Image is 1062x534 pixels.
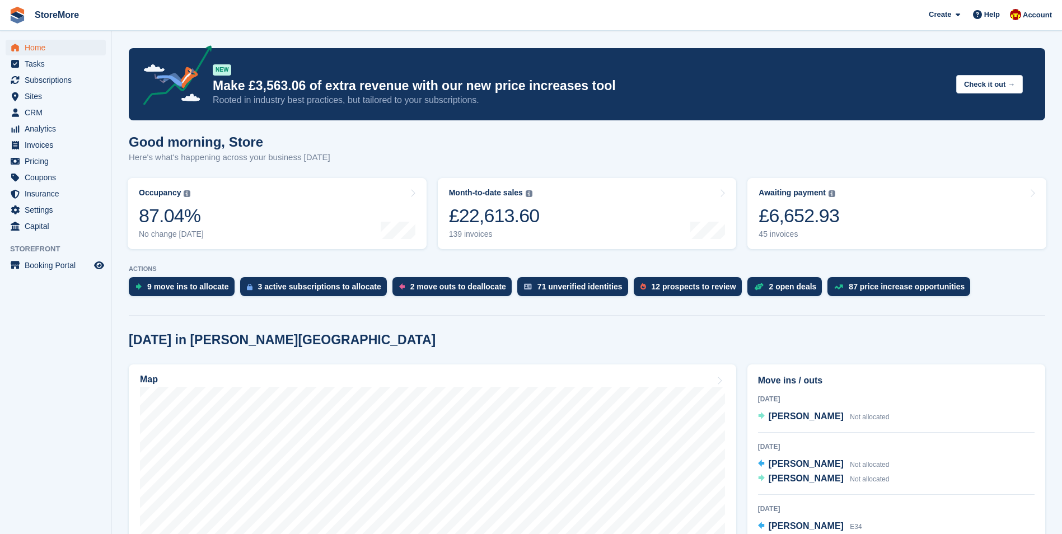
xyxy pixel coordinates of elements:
img: prospect-51fa495bee0391a8d652442698ab0144808aea92771e9ea1ae160a38d050c398.svg [640,283,646,290]
span: CRM [25,105,92,120]
span: Not allocated [850,461,889,469]
img: price-adjustments-announcement-icon-8257ccfd72463d97f412b2fc003d46551f7dbcb40ab6d574587a9cd5c0d94... [134,45,212,109]
a: 71 unverified identities [517,277,634,302]
span: [PERSON_NAME] [769,459,844,469]
img: price_increase_opportunities-93ffe204e8149a01c8c9dc8f82e8f89637d9d84a8eef4429ea346261dce0b2c0.svg [834,284,843,289]
a: menu [6,40,106,55]
a: menu [6,56,106,72]
div: 45 invoices [759,229,839,239]
img: icon-info-grey-7440780725fd019a000dd9b08b2336e03edf1995a4989e88bcd33f0948082b44.svg [184,190,190,197]
span: [PERSON_NAME] [769,474,844,483]
span: Create [929,9,951,20]
div: 3 active subscriptions to allocate [258,282,381,291]
p: Make £3,563.06 of extra revenue with our new price increases tool [213,78,947,94]
span: Not allocated [850,475,889,483]
div: [DATE] [758,442,1035,452]
a: [PERSON_NAME] Not allocated [758,410,890,424]
span: Invoices [25,137,92,153]
div: £22,613.60 [449,204,540,227]
div: NEW [213,64,231,76]
a: menu [6,218,106,234]
a: menu [6,257,106,273]
img: icon-info-grey-7440780725fd019a000dd9b08b2336e03edf1995a4989e88bcd33f0948082b44.svg [526,190,532,197]
a: [PERSON_NAME] E34 [758,519,862,534]
div: £6,652.93 [759,204,839,227]
span: Sites [25,88,92,104]
span: Help [984,9,1000,20]
div: No change [DATE] [139,229,204,239]
a: menu [6,137,106,153]
div: 2 open deals [769,282,817,291]
p: Here's what's happening across your business [DATE] [129,151,330,164]
a: 12 prospects to review [634,277,747,302]
a: Occupancy 87.04% No change [DATE] [128,178,427,249]
img: move_outs_to_deallocate_icon-f764333ba52eb49d3ac5e1228854f67142a1ed5810a6f6cc68b1a99e826820c5.svg [399,283,405,290]
img: move_ins_to_allocate_icon-fdf77a2bb77ea45bf5b3d319d69a93e2d87916cf1d5bf7949dd705db3b84f3ca.svg [135,283,142,290]
a: menu [6,105,106,120]
img: verify_identity-adf6edd0f0f0b5bbfe63781bf79b02c33cf7c696d77639b501bdc392416b5a36.svg [524,283,532,290]
span: Settings [25,202,92,218]
div: 71 unverified identities [537,282,623,291]
a: 9 move ins to allocate [129,277,240,302]
a: menu [6,170,106,185]
a: Preview store [92,259,106,272]
img: Store More Team [1010,9,1021,20]
div: 139 invoices [449,229,540,239]
div: 87.04% [139,204,204,227]
span: Storefront [10,243,111,255]
div: [DATE] [758,394,1035,404]
a: Awaiting payment £6,652.93 45 invoices [747,178,1046,249]
span: Home [25,40,92,55]
span: Not allocated [850,413,889,421]
span: Tasks [25,56,92,72]
div: 87 price increase opportunities [849,282,965,291]
button: Check it out → [956,75,1023,93]
a: 2 open deals [747,277,828,302]
span: [PERSON_NAME] [769,411,844,421]
h2: [DATE] in [PERSON_NAME][GEOGRAPHIC_DATA] [129,332,436,348]
span: Insurance [25,186,92,202]
a: StoreMore [30,6,83,24]
div: 2 move outs to deallocate [410,282,506,291]
a: Month-to-date sales £22,613.60 139 invoices [438,178,737,249]
a: menu [6,88,106,104]
span: E34 [850,523,862,531]
img: stora-icon-8386f47178a22dfd0bd8f6a31ec36ba5ce8667c1dd55bd0f319d3a0aa187defe.svg [9,7,26,24]
h2: Map [140,374,158,385]
h2: Move ins / outs [758,374,1035,387]
div: Month-to-date sales [449,188,523,198]
div: Occupancy [139,188,181,198]
div: 12 prospects to review [652,282,736,291]
a: [PERSON_NAME] Not allocated [758,457,890,472]
p: Rooted in industry best practices, but tailored to your subscriptions. [213,94,947,106]
img: icon-info-grey-7440780725fd019a000dd9b08b2336e03edf1995a4989e88bcd33f0948082b44.svg [829,190,835,197]
a: [PERSON_NAME] Not allocated [758,472,890,486]
span: Account [1023,10,1052,21]
div: 9 move ins to allocate [147,282,229,291]
a: menu [6,153,106,169]
span: Analytics [25,121,92,137]
p: ACTIONS [129,265,1045,273]
div: [DATE] [758,504,1035,514]
a: menu [6,186,106,202]
span: Capital [25,218,92,234]
a: menu [6,121,106,137]
span: [PERSON_NAME] [769,521,844,531]
span: Subscriptions [25,72,92,88]
a: 87 price increase opportunities [827,277,976,302]
a: menu [6,72,106,88]
span: Booking Portal [25,257,92,273]
img: deal-1b604bf984904fb50ccaf53a9ad4b4a5d6e5aea283cecdc64d6e3604feb123c2.svg [754,283,764,291]
h1: Good morning, Store [129,134,330,149]
a: menu [6,202,106,218]
span: Coupons [25,170,92,185]
a: 2 move outs to deallocate [392,277,517,302]
img: active_subscription_to_allocate_icon-d502201f5373d7db506a760aba3b589e785aa758c864c3986d89f69b8ff3... [247,283,252,291]
div: Awaiting payment [759,188,826,198]
a: 3 active subscriptions to allocate [240,277,392,302]
span: Pricing [25,153,92,169]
